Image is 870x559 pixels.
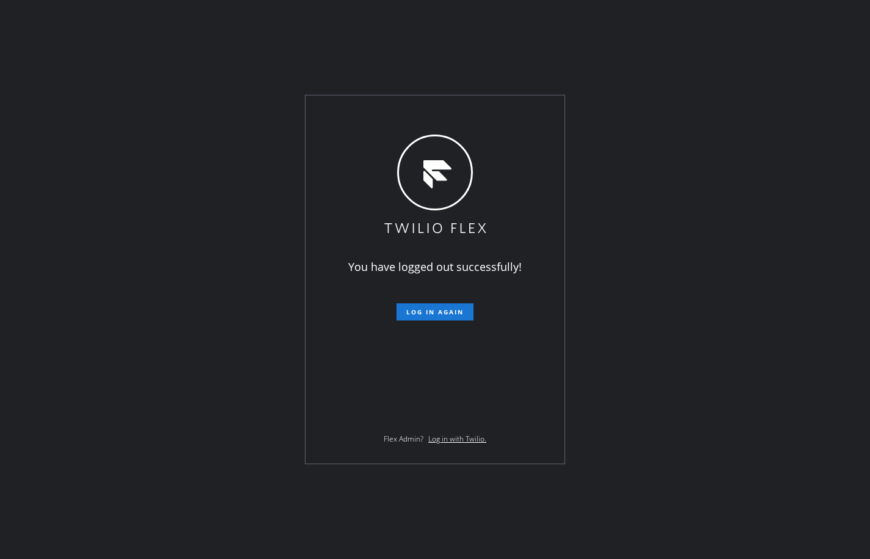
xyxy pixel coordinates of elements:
span: Flex Admin? [384,434,423,444]
span: You have logged out successfully! [348,259,522,274]
span: Log in again [406,308,464,316]
button: Log in again [397,303,473,320]
a: Log in with Twilio. [428,434,486,444]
